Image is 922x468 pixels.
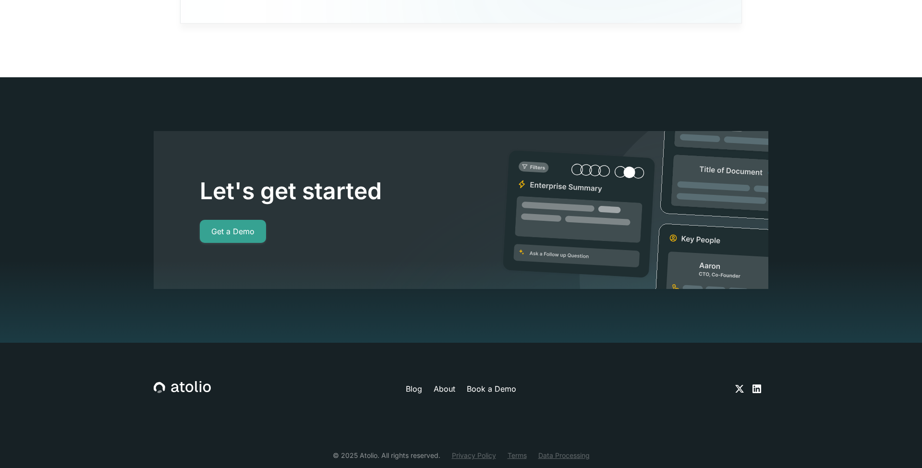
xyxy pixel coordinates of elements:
img: image [495,131,768,289]
a: Terms [508,450,527,460]
a: Data Processing [538,450,590,460]
a: Blog [406,383,422,395]
h2: Let's get started [200,177,469,205]
a: Get a Demo [200,220,266,243]
a: Book a Demo [467,383,516,395]
a: Privacy Policy [452,450,496,460]
a: About [434,383,455,395]
div: © 2025 Atolio. All rights reserved. [333,450,440,460]
iframe: Chat Widget [874,422,922,468]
